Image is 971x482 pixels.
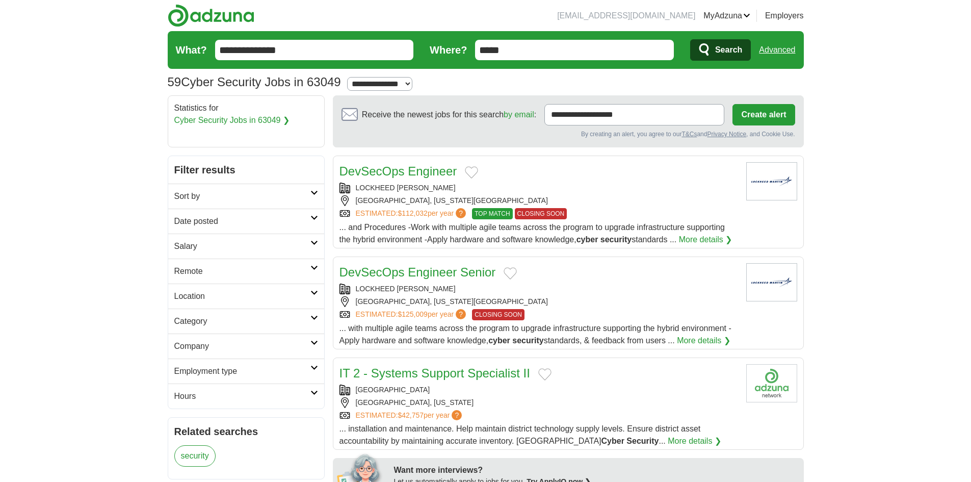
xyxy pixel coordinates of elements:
[174,315,310,327] h2: Category
[746,162,797,200] img: Lockheed Martin logo
[174,390,310,402] h2: Hours
[168,209,324,234] a: Date posted
[174,445,216,467] a: security
[600,235,632,244] strong: security
[765,10,804,22] a: Employers
[168,334,324,359] a: Company
[339,324,731,345] span: ... with multiple agile teams across the program to upgrade infrastructure supporting the hybrid ...
[576,235,598,244] strong: cyber
[168,284,324,309] a: Location
[339,265,496,279] a: DevSecOps Engineer Senior
[430,42,467,58] label: Where?
[681,131,697,138] a: T&Cs
[168,309,324,334] a: Category
[452,410,462,420] span: ?
[174,240,310,252] h2: Salary
[356,285,456,293] a: LOCKHEED [PERSON_NAME]
[339,366,530,380] a: IT 2 - Systems Support Specialist II
[472,309,524,320] span: CLOSING SOON
[168,384,324,409] a: Hours
[174,102,318,126] div: Statistics for
[174,365,310,377] h2: Employment type
[715,40,742,60] span: Search
[339,397,738,408] div: [GEOGRAPHIC_DATA], [US_STATE]
[746,364,797,402] img: Company logo
[174,424,318,439] h2: Related searches
[168,156,324,184] h2: Filter results
[601,437,624,445] strong: Cyber
[732,104,795,125] button: Create alert
[456,208,466,218] span: ?
[557,10,695,22] li: [EMAIL_ADDRESS][DOMAIN_NAME]
[176,42,207,58] label: What?
[362,109,536,121] span: Receive the newest jobs for this search :
[626,437,659,445] strong: Security
[339,385,738,395] div: [GEOGRAPHIC_DATA]
[707,131,746,138] a: Privacy Notice
[174,265,310,277] h2: Remote
[356,309,468,320] a: ESTIMATED:$125,009per year?
[398,209,427,217] span: $112,032
[668,435,721,447] a: More details ❯
[174,215,310,227] h2: Date posted
[339,164,457,178] a: DevSecOps Engineer
[168,184,324,209] a: Sort by
[168,4,254,27] img: Adzuna logo
[339,195,738,206] div: [GEOGRAPHIC_DATA], [US_STATE][GEOGRAPHIC_DATA]
[356,184,456,192] a: LOCKHEED [PERSON_NAME]
[168,259,324,284] a: Remote
[168,75,341,89] h1: Cyber Security Jobs in 63049
[174,116,290,124] a: Cyber Security Jobs in 63049 ❯
[339,223,725,244] span: ... and Procedures -Work with multiple agile teams across the program to upgrade infrastructure s...
[472,208,512,219] span: TOP MATCH
[342,130,795,139] div: By creating an alert, you agree to our and , and Cookie Use.
[168,359,324,384] a: Employment type
[677,335,730,347] a: More details ❯
[690,39,751,61] button: Search
[398,310,427,318] span: $125,009
[504,267,517,280] button: Add to favorite jobs
[174,340,310,352] h2: Company
[394,464,798,476] div: Want more interviews?
[703,10,750,22] a: MyAdzuna
[356,208,468,219] a: ESTIMATED:$112,032per year?
[398,411,424,419] span: $42,757
[168,234,324,259] a: Salary
[168,73,181,91] span: 59
[356,410,464,421] a: ESTIMATED:$42,757per year?
[538,368,552,380] button: Add to favorite jobs
[456,309,466,319] span: ?
[679,234,732,246] a: More details ❯
[339,296,738,307] div: [GEOGRAPHIC_DATA], [US_STATE][GEOGRAPHIC_DATA]
[515,208,567,219] span: CLOSING SOON
[174,190,310,202] h2: Sort by
[339,424,701,445] span: ... installation and maintenance. Help maintain district technology supply levels. Ensure distric...
[174,290,310,302] h2: Location
[759,40,795,60] a: Advanced
[465,166,478,179] button: Add to favorite jobs
[746,263,797,301] img: Lockheed Martin logo
[504,110,534,119] a: by email
[488,336,510,345] strong: cyber
[512,336,543,345] strong: security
